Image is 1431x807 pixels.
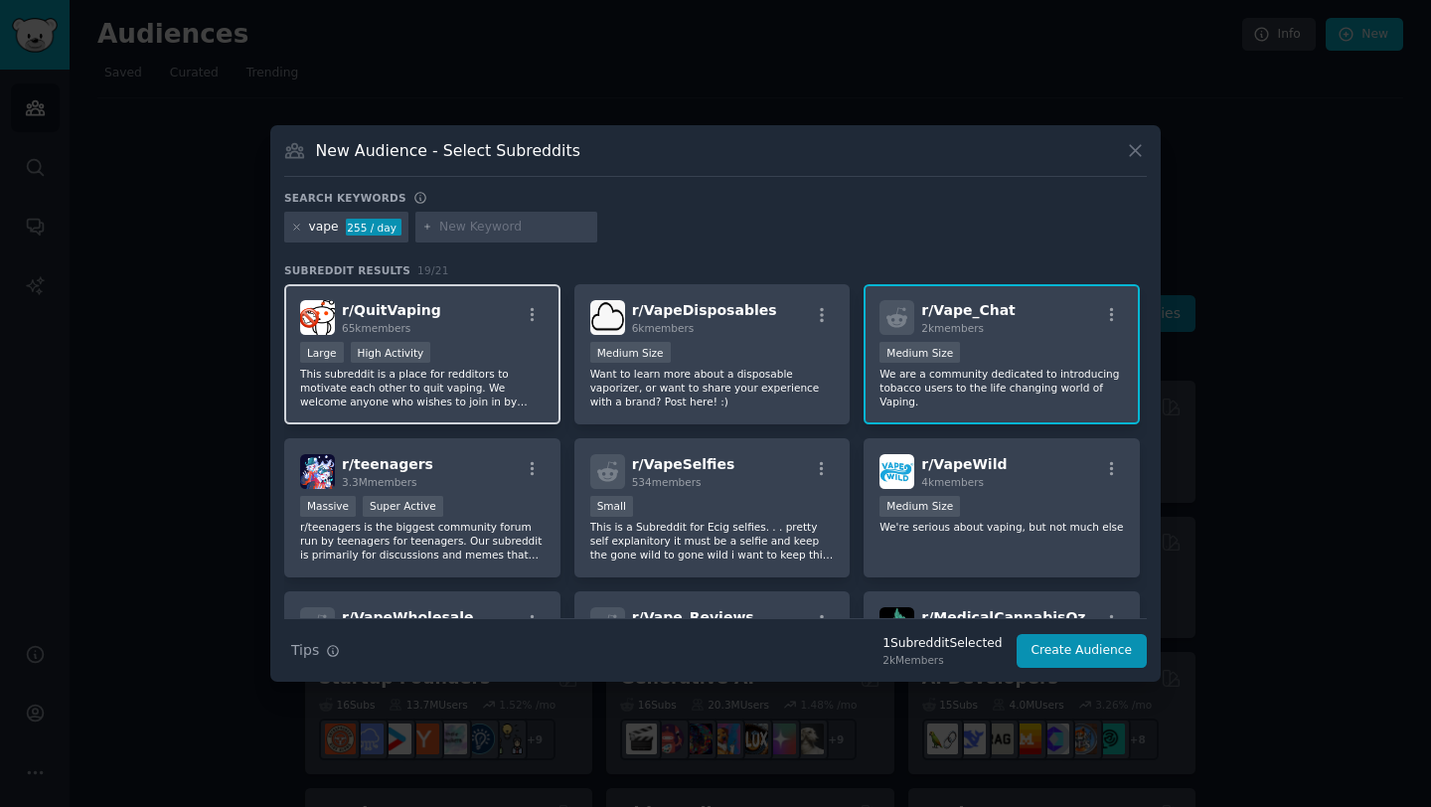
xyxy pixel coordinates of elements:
span: 534 members [632,476,702,488]
span: r/ VapeDisposables [632,302,777,318]
p: We're serious about vaping, but not much else [879,520,1124,534]
div: vape [309,219,339,237]
div: Medium Size [879,342,960,363]
img: VapeWild [879,454,914,489]
span: r/ VapeWholesale [342,609,473,625]
div: 255 / day [346,219,401,237]
div: Super Active [363,496,443,517]
div: Medium Size [879,496,960,517]
img: MedicalCannabisOz [879,607,914,642]
span: r/ Vape_Chat [921,302,1015,318]
p: This is a Subreddit for Ecig selfies. . . pretty self explanitory it must be a selfie and keep th... [590,520,835,562]
div: Small [590,496,633,517]
span: Subreddit Results [284,263,410,277]
h3: New Audience - Select Subreddits [316,140,580,161]
span: r/ VapeWild [921,456,1007,472]
span: 4k members [921,476,984,488]
p: r/teenagers is the biggest community forum run by teenagers for teenagers. Our subreddit is prima... [300,520,545,562]
span: r/ QuitVaping [342,302,441,318]
div: 2k Members [882,653,1002,667]
div: High Activity [351,342,431,363]
div: Large [300,342,344,363]
span: r/ VapeSelfies [632,456,735,472]
div: Medium Size [590,342,671,363]
span: 19 / 21 [417,264,449,276]
button: Tips [284,633,347,668]
span: 65k members [342,322,410,334]
span: Tips [291,640,319,661]
span: 6k members [632,322,695,334]
span: r/ Vape_Reviews [632,609,754,625]
img: VapeDisposables [590,300,625,335]
span: r/ MedicalCannabisOz [921,609,1085,625]
span: 2k members [921,322,984,334]
p: We are a community dedicated to introducing tobacco users to the life changing world of Vaping. [879,367,1124,408]
img: teenagers [300,454,335,489]
p: This subreddit is a place for redditors to motivate each other to quit vaping. We welcome anyone ... [300,367,545,408]
span: 3.3M members [342,476,417,488]
div: 1 Subreddit Selected [882,635,1002,653]
p: Want to learn more about a disposable vaporizer, or want to share your experience with a brand? P... [590,367,835,408]
img: QuitVaping [300,300,335,335]
button: Create Audience [1017,634,1148,668]
div: Massive [300,496,356,517]
input: New Keyword [439,219,590,237]
span: r/ teenagers [342,456,433,472]
h3: Search keywords [284,191,406,205]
